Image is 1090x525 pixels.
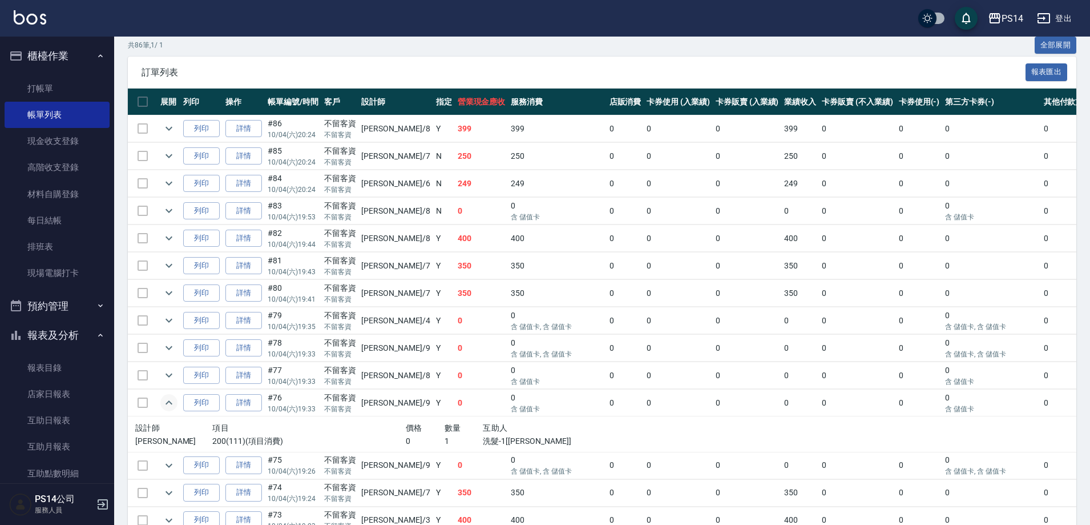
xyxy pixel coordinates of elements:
a: 店家日報表 [5,381,110,407]
th: 客戶 [321,89,359,115]
th: 指定 [433,89,455,115]
td: 0 [819,115,895,142]
div: 不留客資 [324,200,356,212]
td: Y [433,225,455,252]
td: 0 [942,452,1040,479]
th: 第三方卡券(-) [942,89,1040,115]
a: 報表目錄 [5,355,110,381]
p: 10/04 (六) 20:24 [268,185,318,195]
p: 不留客資 [324,212,356,222]
td: 0 [607,452,644,479]
td: 0 [713,198,782,225]
td: Y [433,335,455,362]
td: 0 [942,335,1040,362]
td: 0 [713,280,782,307]
td: Y [433,362,455,389]
td: #77 [265,362,321,389]
p: 10/04 (六) 19:35 [268,322,318,332]
td: 0 [713,253,782,279]
td: 350 [455,253,508,279]
td: 0 [644,225,713,252]
th: 卡券販賣 (入業績) [713,89,782,115]
p: 0 [406,435,445,447]
td: [PERSON_NAME] /9 [358,390,433,416]
td: 0 [819,225,895,252]
div: 不留客資 [324,173,356,185]
a: 詳情 [225,202,262,220]
td: N [433,170,455,197]
p: 10/04 (六) 20:24 [268,157,318,167]
button: 預約管理 [5,291,110,321]
td: 250 [781,143,819,170]
a: 詳情 [225,284,262,302]
td: 0 [896,225,943,252]
td: 0 [607,335,644,362]
td: [PERSON_NAME] /8 [358,225,433,252]
p: 1 [445,435,483,447]
th: 卡券使用(-) [896,89,943,115]
td: 0 [644,307,713,334]
td: 0 [713,362,782,389]
p: 不留客資 [324,376,356,387]
p: 不留客資 [324,466,356,476]
p: 不留客資 [324,294,356,304]
td: Y [433,452,455,479]
td: 0 [896,362,943,389]
p: 200(111)(項目消費) [212,435,406,447]
div: 不留客資 [324,310,356,322]
td: 0 [819,390,895,416]
td: 0 [819,198,895,225]
span: 數量 [445,423,461,432]
button: expand row [160,312,177,329]
td: 0 [942,225,1040,252]
div: 不留客資 [324,145,356,157]
p: 含 儲值卡 [511,212,603,222]
a: 詳情 [225,120,262,138]
td: 0 [455,390,508,416]
td: 400 [455,225,508,252]
td: [PERSON_NAME] /7 [358,143,433,170]
td: N [433,143,455,170]
td: Y [433,115,455,142]
td: 350 [781,253,819,279]
p: 洗髮-1[[PERSON_NAME]] [483,435,599,447]
td: 0 [508,452,606,479]
div: 不留客資 [324,118,356,130]
a: 材料自購登錄 [5,181,110,207]
a: 高階收支登錄 [5,154,110,181]
button: 報表及分析 [5,320,110,350]
td: 400 [508,225,606,252]
p: 不留客資 [324,404,356,414]
td: 0 [644,390,713,416]
a: 現金收支登錄 [5,128,110,154]
p: 不留客資 [324,349,356,359]
a: 互助月報表 [5,434,110,460]
a: 詳情 [225,394,262,412]
th: 卡券使用 (入業績) [644,89,713,115]
div: 不留客資 [324,364,356,376]
td: 0 [942,362,1040,389]
p: 不留客資 [324,185,356,195]
td: 0 [819,362,895,389]
td: 0 [644,452,713,479]
a: 打帳單 [5,75,110,102]
td: 0 [607,143,644,170]
td: 0 [781,362,819,389]
th: 帳單編號/時間 [265,89,321,115]
button: 列印 [183,312,220,330]
th: 服務消費 [508,89,606,115]
td: #75 [265,452,321,479]
td: Y [433,280,455,307]
td: 0 [508,362,606,389]
p: 含 儲值卡 [945,376,1037,387]
td: 0 [942,143,1040,170]
td: 350 [455,280,508,307]
p: 10/04 (六) 19:43 [268,267,318,277]
td: 0 [896,307,943,334]
h5: PS14公司 [35,494,93,505]
td: 0 [607,362,644,389]
td: 0 [781,307,819,334]
td: 0 [896,390,943,416]
p: 含 儲值卡, 含 儲值卡 [511,349,603,359]
td: 350 [781,280,819,307]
